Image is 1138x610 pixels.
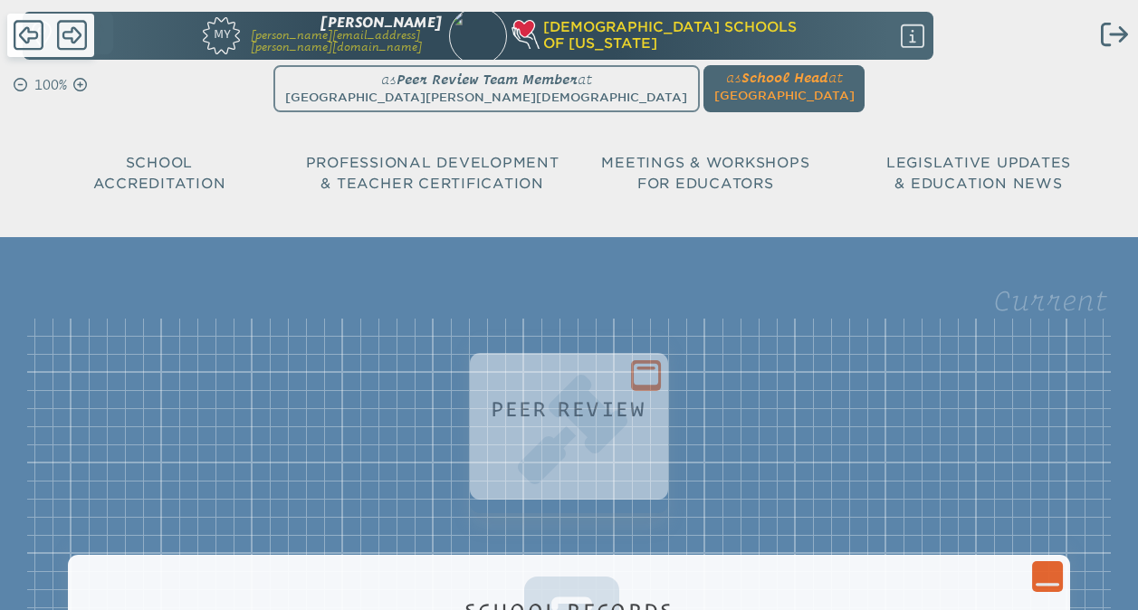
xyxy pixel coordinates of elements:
[741,70,828,85] span: School Head
[14,18,43,52] span: Back
[31,75,71,96] p: 100%
[726,70,741,85] span: as
[441,3,516,78] img: 672176b5-eb2e-482b-af67-c0726cbe9b70
[251,16,442,55] a: [PERSON_NAME][PERSON_NAME][EMAIL_ADDRESS][PERSON_NAME][DOMAIN_NAME]
[320,14,442,31] span: [PERSON_NAME]
[491,397,648,420] h1: Peer Review
[203,17,240,41] span: My
[993,285,1107,317] legend: Current
[57,18,87,52] span: Forward
[511,20,540,49] img: csf-heart-hand-light-thick-100.png
[514,20,840,52] a: [DEMOGRAPHIC_DATA] Schoolsof [US_STATE]
[123,13,241,53] a: My
[251,30,442,53] p: [PERSON_NAME][EMAIL_ADDRESS][PERSON_NAME][DOMAIN_NAME]
[514,20,932,52] div: Christian Schools of Florida
[707,65,861,106] a: asSchool Headat[GEOGRAPHIC_DATA]
[514,20,840,52] h1: [DEMOGRAPHIC_DATA] Schools of [US_STATE]
[714,89,855,102] span: [GEOGRAPHIC_DATA]
[886,155,1071,192] span: Legislative Updates & Education News
[601,155,809,192] span: Meetings & Workshops for Educators
[93,155,226,192] span: School Accreditation
[828,70,843,85] span: at
[306,155,559,192] span: Professional Development & Teacher Certification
